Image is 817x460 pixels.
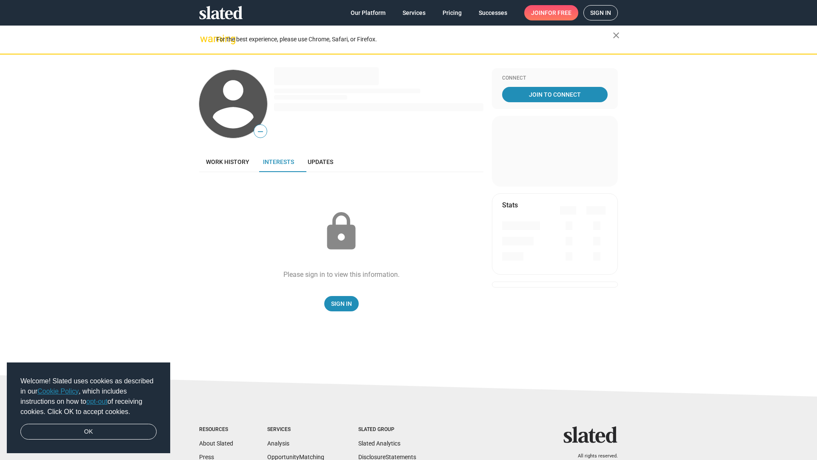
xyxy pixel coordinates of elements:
a: Pricing [436,5,468,20]
a: Join To Connect [502,87,608,102]
a: Successes [472,5,514,20]
div: cookieconsent [7,362,170,454]
div: For the best experience, please use Chrome, Safari, or Firefox. [216,34,613,45]
a: Work history [199,152,256,172]
span: — [254,126,267,137]
div: Please sign in to view this information. [283,270,400,279]
a: About Slated [199,440,233,447]
a: Slated Analytics [358,440,400,447]
div: Resources [199,426,233,433]
span: Sign in [590,6,611,20]
div: Slated Group [358,426,416,433]
span: Updates [308,158,333,165]
a: dismiss cookie message [20,424,157,440]
mat-icon: lock [320,210,363,253]
a: Interests [256,152,301,172]
span: Join To Connect [504,87,606,102]
span: Pricing [443,5,462,20]
span: Work history [206,158,249,165]
a: Sign in [583,5,618,20]
mat-icon: close [611,30,621,40]
span: Sign In [331,296,352,311]
mat-icon: warning [200,34,210,44]
span: for free [545,5,571,20]
mat-card-title: Stats [502,201,518,210]
a: opt-out [86,398,108,405]
a: Services [396,5,432,20]
a: Updates [301,152,340,172]
a: Cookie Policy [37,388,79,395]
span: Welcome! Slated uses cookies as described in our , which includes instructions on how to of recei... [20,376,157,417]
div: Services [267,426,324,433]
a: Analysis [267,440,289,447]
div: Connect [502,75,608,82]
a: Sign In [324,296,359,311]
a: Our Platform [344,5,392,20]
span: Successes [479,5,507,20]
span: Services [403,5,426,20]
span: Join [531,5,571,20]
span: Our Platform [351,5,386,20]
a: Joinfor free [524,5,578,20]
span: Interests [263,158,294,165]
